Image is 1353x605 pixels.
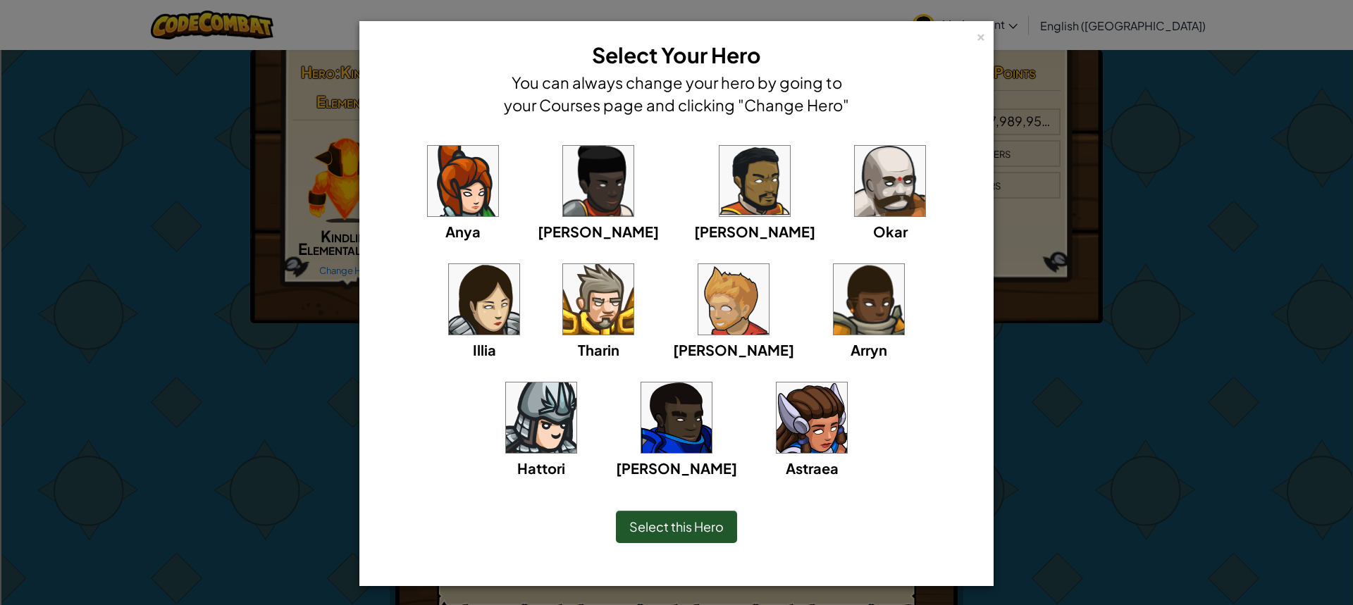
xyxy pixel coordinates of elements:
[694,223,815,240] span: [PERSON_NAME]
[641,382,712,453] img: portrait.png
[834,264,904,335] img: portrait.png
[506,382,576,453] img: portrait.png
[719,146,790,216] img: portrait.png
[6,31,1347,44] div: Move To ...
[6,94,1347,107] div: Move To ...
[6,56,1347,69] div: Options
[873,223,908,240] span: Okar
[538,223,659,240] span: [PERSON_NAME]
[500,71,853,116] h4: You can always change your hero by going to your Courses page and clicking "Change Hero"
[563,264,634,335] img: portrait.png
[445,223,481,240] span: Anya
[6,44,1347,56] div: Delete
[786,459,839,477] span: Astraea
[616,459,737,477] span: [PERSON_NAME]
[428,146,498,216] img: portrait.png
[629,518,724,535] span: Select this Hero
[851,341,887,358] span: Arryn
[500,39,853,71] h3: Select Your Hero
[976,27,986,42] div: ×
[6,18,1347,31] div: Sort New > Old
[563,146,634,216] img: portrait.png
[6,6,1347,18] div: Sort A > Z
[673,341,794,358] span: [PERSON_NAME]
[578,341,619,358] span: Tharin
[517,459,565,477] span: Hattori
[855,146,925,216] img: portrait.png
[449,264,519,335] img: portrait.png
[6,69,1347,82] div: Sign out
[698,264,769,335] img: portrait.png
[6,82,1347,94] div: Rename
[777,382,847,453] img: portrait.png
[473,341,496,358] span: Illia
